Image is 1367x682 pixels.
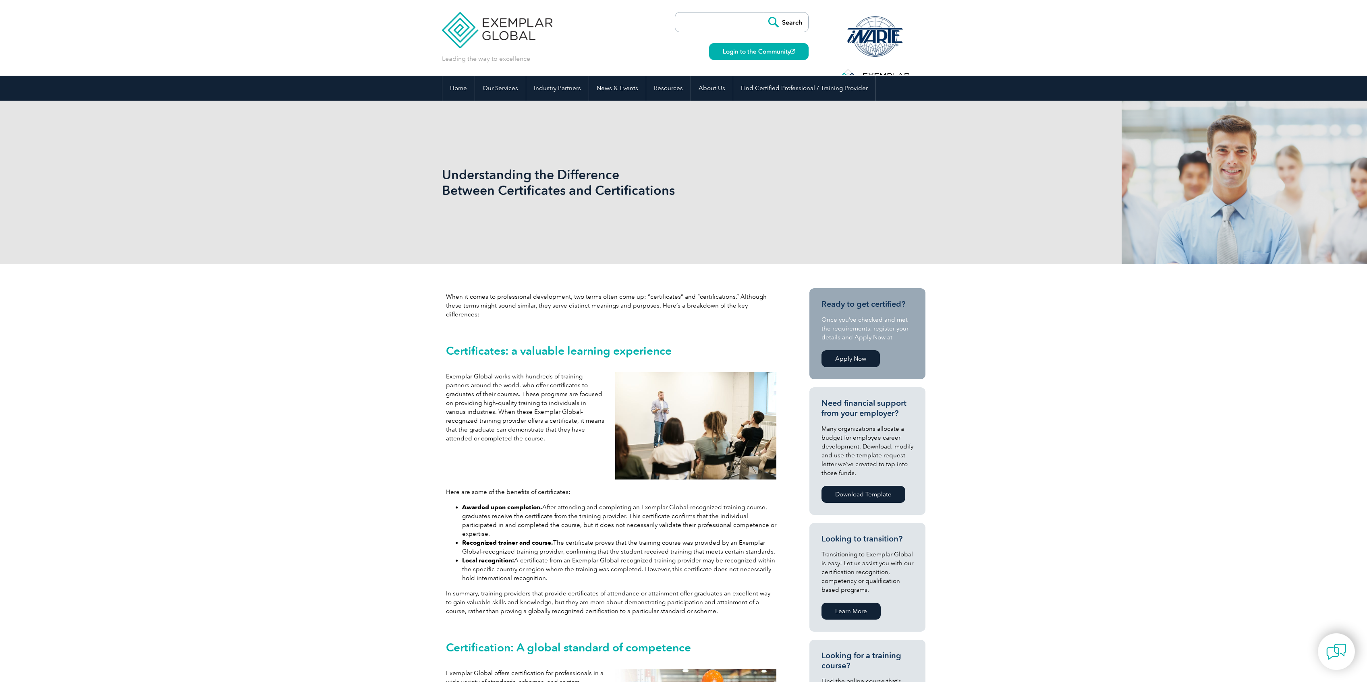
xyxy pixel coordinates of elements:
img: open_square.png [790,49,795,54]
p: Transitioning to Exemplar Global is easy! Let us assist you with our certification recognition, c... [821,550,913,594]
p: Exemplar Global works with hundreds of training partners around the world, who offer certificates... [446,372,607,443]
p: Once you’ve checked and met the requirements, register your details and Apply Now at [821,315,913,342]
h3: Looking for a training course? [821,651,913,671]
p: Here are some of the benefits of certificates: [446,488,776,496]
li: After attending and completing an Exemplar Global-recognized training course, graduates receive t... [462,503,776,538]
p: Leading the way to excellence [442,54,530,63]
a: Our Services [475,76,526,101]
strong: Awarded upon completion. [462,504,542,511]
h3: Looking to transition? [821,534,913,544]
a: Apply Now [821,350,880,367]
h1: Understanding the Difference Between Certificates and Certifications [442,167,751,198]
p: When it comes to professional development, two terms often come up: “certificates” and “certifica... [446,292,776,319]
h2: Certification: A global standard of competence [446,641,776,654]
a: News & Events [589,76,646,101]
p: Many organizations allocate a budget for employee career development. Download, modify and use th... [821,424,913,477]
strong: Recognized trainer and course. [462,539,553,546]
a: Industry Partners [526,76,589,101]
h3: Ready to get certified? [821,299,913,309]
strong: Local recognition: [462,557,514,564]
li: A certificate from an Exemplar Global-recognized training provider may be recognized within the s... [462,556,776,583]
img: contact-chat.png [1326,642,1346,662]
h2: Certificates: a valuable learning experience [446,344,776,357]
input: Search [764,12,808,32]
a: About Us [691,76,733,101]
li: The certificate proves that the training course was provided by an Exemplar Global-recognized tra... [462,538,776,556]
a: Find Certified Professional / Training Provider [733,76,875,101]
p: In summary, training providers that provide certificates of attendance or attainment offer gradua... [446,589,776,616]
a: Download Template [821,486,905,503]
img: training techniques [615,372,776,479]
a: Login to the Community [709,43,809,60]
h3: Need financial support from your employer? [821,398,913,418]
a: Learn More [821,603,881,620]
a: Resources [646,76,691,101]
a: Home [442,76,475,101]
